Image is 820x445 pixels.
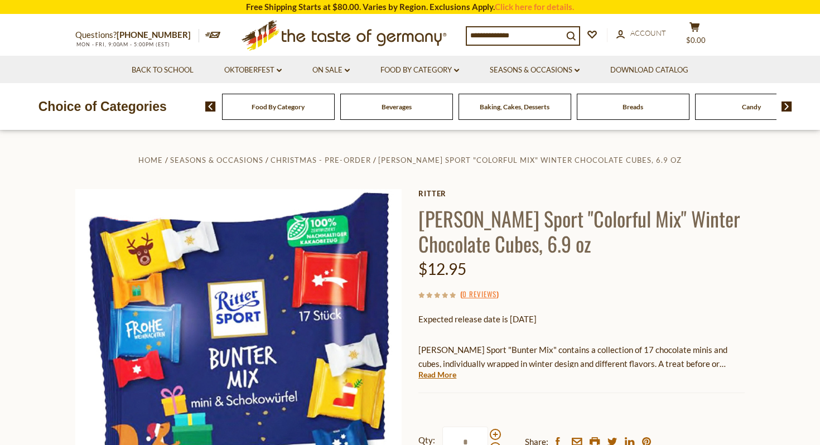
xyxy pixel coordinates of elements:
a: Beverages [382,103,412,111]
span: ( ) [460,288,499,299]
a: Click here for details. [495,2,574,12]
h1: [PERSON_NAME] Sport "Colorful Mix" Winter Chocolate Cubes, 6.9 oz [418,206,745,256]
span: MON - FRI, 9:00AM - 5:00PM (EST) [75,41,170,47]
a: Account [616,27,666,40]
img: next arrow [782,101,792,112]
a: 0 Reviews [462,288,496,301]
a: Home [138,156,163,165]
img: previous arrow [205,101,216,112]
a: Oktoberfest [224,64,282,76]
a: Ritter [418,189,745,198]
a: Food By Category [380,64,459,76]
p: [PERSON_NAME] Sport "Bunter Mix" contains a collection of 17 chocolate minis and cubes, individua... [418,343,745,371]
a: Food By Category [252,103,305,111]
a: Back to School [132,64,194,76]
a: [PERSON_NAME] Sport "Colorful Mix" Winter Chocolate Cubes, 6.9 oz [378,156,682,165]
a: Breads [623,103,643,111]
a: [PHONE_NUMBER] [117,30,191,40]
a: Baking, Cakes, Desserts [480,103,549,111]
a: Christmas - PRE-ORDER [271,156,370,165]
button: $0.00 [678,22,711,50]
span: Account [630,28,666,37]
a: On Sale [312,64,350,76]
a: Seasons & Occasions [170,156,263,165]
a: Download Catalog [610,64,688,76]
a: Read More [418,369,456,380]
p: Expected release date is [DATE] [418,312,745,326]
p: Questions? [75,28,199,42]
span: $12.95 [418,259,466,278]
a: Candy [742,103,761,111]
span: $0.00 [686,36,706,45]
a: Seasons & Occasions [490,64,580,76]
